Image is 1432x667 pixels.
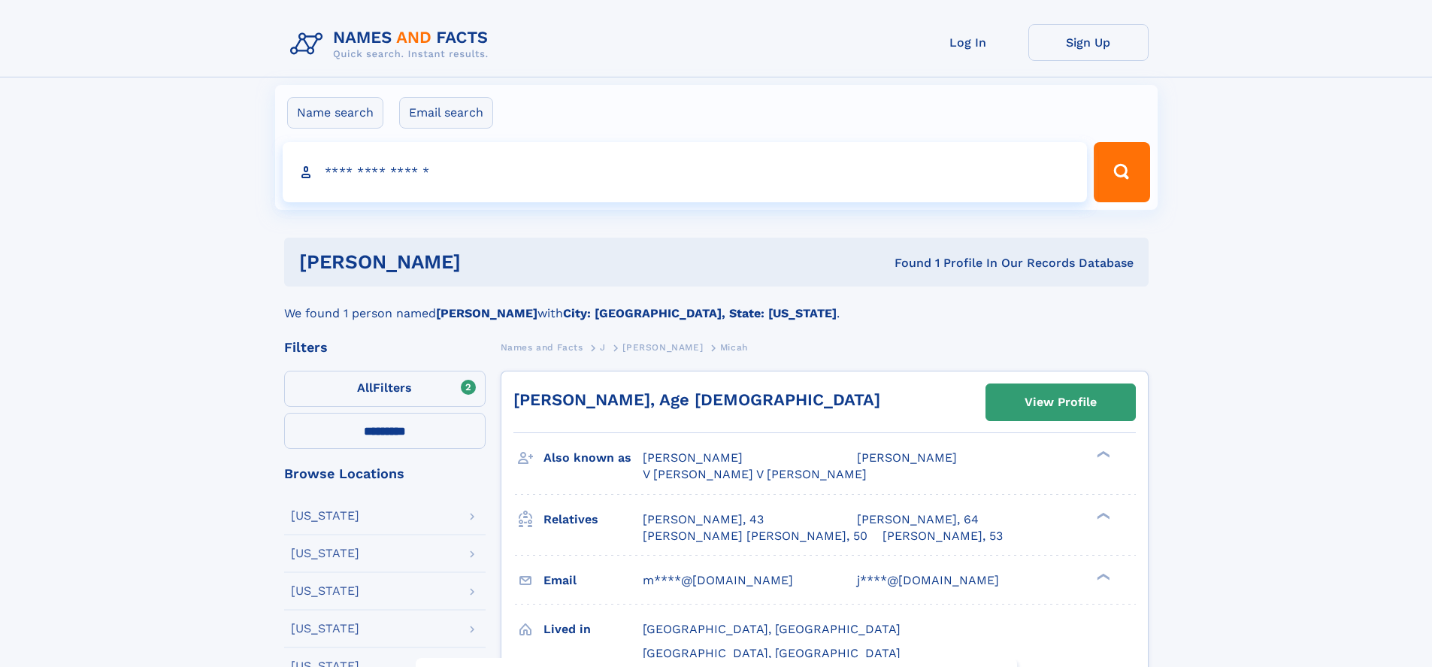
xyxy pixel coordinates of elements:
[284,287,1149,323] div: We found 1 person named with .
[299,253,678,271] h1: [PERSON_NAME]
[513,390,880,409] a: [PERSON_NAME], Age [DEMOGRAPHIC_DATA]
[283,142,1088,202] input: search input
[291,623,359,635] div: [US_STATE]
[436,306,537,320] b: [PERSON_NAME]
[1093,450,1111,459] div: ❯
[643,450,743,465] span: [PERSON_NAME]
[291,547,359,559] div: [US_STATE]
[600,342,606,353] span: J
[284,467,486,481] div: Browse Locations
[399,97,493,129] label: Email search
[1028,24,1149,61] a: Sign Up
[357,380,373,395] span: All
[622,342,703,353] span: [PERSON_NAME]
[543,507,643,532] h3: Relatives
[291,585,359,597] div: [US_STATE]
[986,384,1135,420] a: View Profile
[1025,385,1097,420] div: View Profile
[622,338,703,356] a: [PERSON_NAME]
[908,24,1028,61] a: Log In
[677,255,1134,271] div: Found 1 Profile In Our Records Database
[284,24,501,65] img: Logo Names and Facts
[857,450,957,465] span: [PERSON_NAME]
[600,338,606,356] a: J
[563,306,837,320] b: City: [GEOGRAPHIC_DATA], State: [US_STATE]
[883,528,1003,544] a: [PERSON_NAME], 53
[643,622,901,636] span: [GEOGRAPHIC_DATA], [GEOGRAPHIC_DATA]
[291,510,359,522] div: [US_STATE]
[643,467,867,481] span: V [PERSON_NAME] V [PERSON_NAME]
[284,371,486,407] label: Filters
[720,342,748,353] span: Micah
[284,341,486,354] div: Filters
[643,528,867,544] a: [PERSON_NAME] [PERSON_NAME], 50
[543,445,643,471] h3: Also known as
[543,617,643,642] h3: Lived in
[1093,571,1111,581] div: ❯
[1093,511,1111,520] div: ❯
[543,568,643,593] h3: Email
[643,646,901,660] span: [GEOGRAPHIC_DATA], [GEOGRAPHIC_DATA]
[501,338,583,356] a: Names and Facts
[857,511,979,528] a: [PERSON_NAME], 64
[1094,142,1149,202] button: Search Button
[287,97,383,129] label: Name search
[643,511,764,528] a: [PERSON_NAME], 43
